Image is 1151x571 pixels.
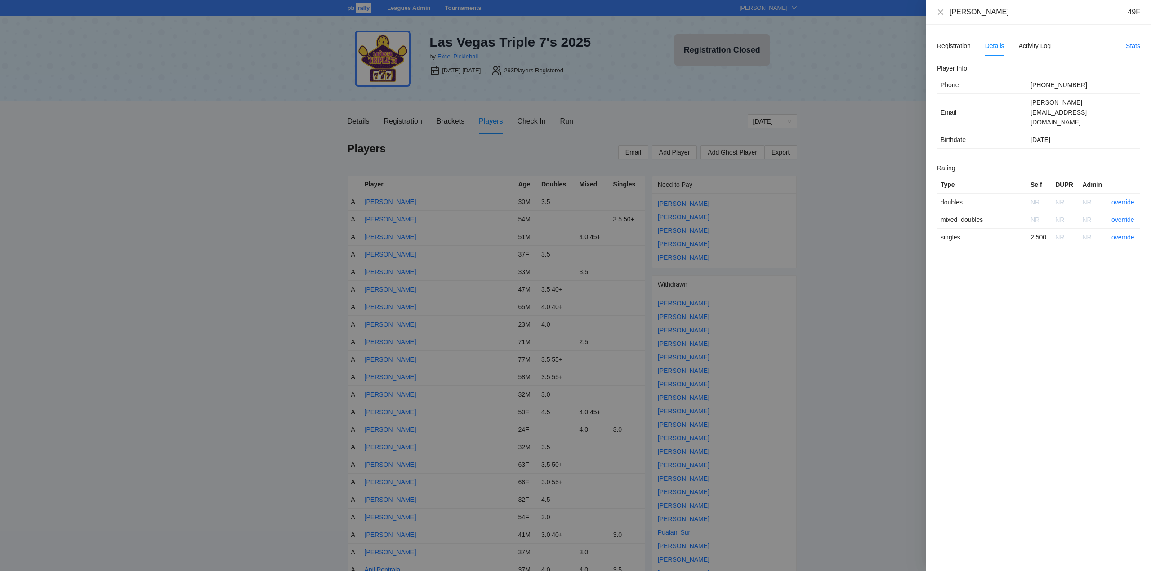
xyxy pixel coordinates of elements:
[985,41,1004,51] div: Details
[937,9,944,16] button: Close
[941,180,1023,190] div: Type
[1055,180,1075,190] div: DUPR
[1126,42,1140,49] a: Stats
[950,7,1009,17] div: [PERSON_NAME]
[1027,131,1140,149] td: [DATE]
[1055,199,1064,206] span: NR
[937,194,1027,211] td: doubles
[1055,234,1064,241] span: NR
[1027,94,1140,131] td: [PERSON_NAME][EMAIL_ADDRESS][DOMAIN_NAME]
[1082,234,1091,241] span: NR
[1082,180,1104,190] div: Admin
[1027,76,1140,94] td: [PHONE_NUMBER]
[1055,216,1064,223] span: NR
[937,76,1027,94] td: Phone
[1031,234,1046,241] span: 2.500
[937,211,1027,229] td: mixed_doubles
[1111,234,1134,241] a: override
[1082,199,1091,206] span: NR
[1082,216,1091,223] span: NR
[1111,216,1134,223] a: override
[937,131,1027,149] td: Birthdate
[1019,41,1051,51] div: Activity Log
[1031,216,1039,223] span: NR
[937,41,971,51] div: Registration
[937,63,1140,73] h2: Player Info
[937,229,1027,246] td: singles
[937,163,1140,173] h2: Rating
[937,9,944,16] span: close
[1128,7,1140,17] div: 49F
[1031,199,1039,206] span: NR
[1111,199,1134,206] a: override
[1031,180,1048,190] div: Self
[937,94,1027,131] td: Email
